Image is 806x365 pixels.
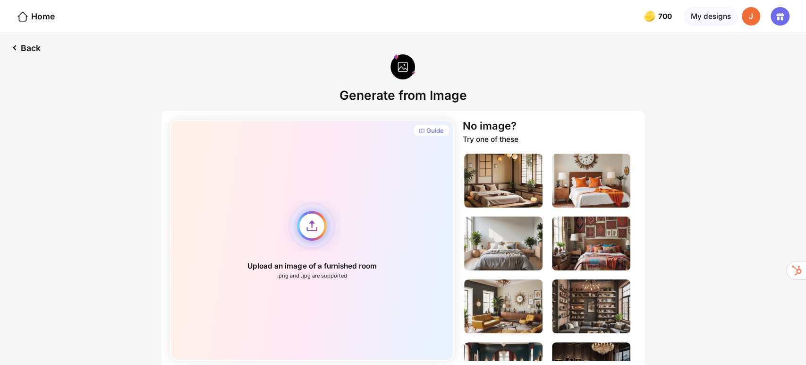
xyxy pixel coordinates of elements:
div: Generate from Image [339,87,467,103]
img: bedroomImage3.jpg [464,217,543,270]
div: My designs [684,7,737,26]
div: No image? [463,120,517,132]
img: bedroomImage4.jpg [552,217,631,270]
div: Guide [426,127,444,135]
img: bedroomImage2.jpg [552,154,631,208]
div: Try one of these [463,135,518,144]
div: Home [17,10,55,23]
img: livingRoomImage1.jpg [464,279,543,333]
img: bedroomImage1.jpg [464,154,543,208]
img: livingRoomImage2.jpg [552,279,631,333]
span: 700 [658,12,674,21]
div: J [742,7,761,26]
